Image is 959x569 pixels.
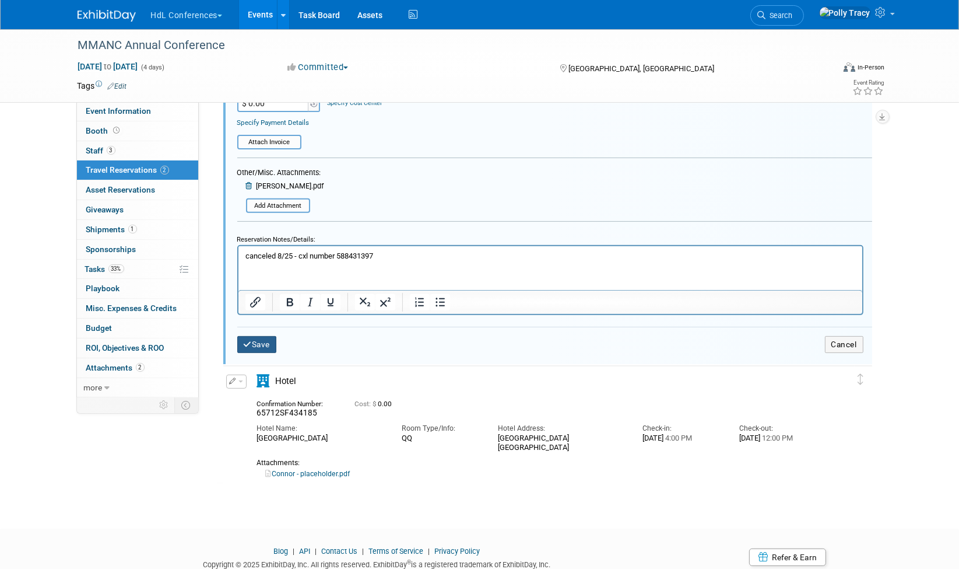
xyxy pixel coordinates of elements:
div: Check-in: [642,424,721,434]
div: [DATE] [642,434,721,443]
img: Format-Inperson.png [844,62,855,72]
span: Travel Reservations [86,165,169,174]
a: Blog [273,547,288,556]
span: Misc. Expenses & Credits [86,303,177,313]
a: Specify Payment Details [237,118,310,127]
button: Numbered list [409,294,429,310]
a: Refer & Earn [749,549,826,566]
span: Sponsorships [86,245,136,254]
a: more [77,378,198,397]
div: [GEOGRAPHIC_DATA] [257,434,384,443]
a: Budget [77,319,198,338]
a: Travel Reservations2 [77,160,198,180]
button: Bullet list [430,294,449,310]
img: ExhibitDay [78,10,136,22]
a: Terms of Service [368,547,423,556]
div: Event Format [765,61,885,78]
img: Polly Tracy [819,6,871,19]
span: 65712SF434185 [257,408,318,417]
button: Committed [283,61,353,74]
a: Staff3 [77,141,198,160]
span: (4 days) [140,64,165,71]
a: Search [750,5,804,26]
span: 33% [108,264,124,273]
div: Reservation Notes/Details: [237,230,863,245]
td: Tags [78,80,127,92]
span: Staff [86,146,115,155]
span: 0.00 [355,400,397,408]
div: MMANC Annual Conference [74,35,816,56]
div: [GEOGRAPHIC_DATA] [GEOGRAPHIC_DATA] [498,434,625,452]
a: Tasks33% [77,260,198,279]
span: more [84,383,103,392]
a: Sponsorships [77,240,198,259]
span: Giveaways [86,205,124,214]
button: Insert/edit link [245,294,265,310]
button: Underline [320,294,340,310]
a: Specify Cost Center [327,99,382,107]
span: to [103,62,114,71]
button: Italic [300,294,319,310]
span: Cost: $ [355,400,378,408]
div: Other/Misc. Attachments: [237,168,324,181]
a: Playbook [77,279,198,298]
a: Giveaways [77,200,198,219]
a: Privacy Policy [434,547,480,556]
span: | [425,547,433,556]
span: Booth not reserved yet [111,126,122,135]
button: Bold [279,294,299,310]
div: QQ [402,434,480,443]
span: | [359,547,367,556]
button: Subscript [354,294,374,310]
a: Attachments2 [77,358,198,378]
a: Shipments1 [77,220,198,239]
span: Booth [86,126,122,135]
span: 4:00 PM [663,434,692,442]
div: Check-out: [739,424,818,434]
span: Playbook [86,284,120,293]
td: Toggle Event Tabs [174,397,198,413]
a: Asset Reservations [77,180,198,200]
div: Attachments: [257,459,819,467]
span: 12:00 PM [760,434,793,442]
span: [PERSON_NAME].pdf [257,181,324,190]
span: Tasks [85,264,124,274]
div: Event Rating [852,80,884,86]
span: 3 [107,146,115,155]
div: Hotel Name: [257,424,384,434]
a: Booth [77,121,198,141]
span: 2 [160,166,169,174]
span: [DATE] [DATE] [78,61,139,72]
span: | [290,547,297,556]
span: [GEOGRAPHIC_DATA], [GEOGRAPHIC_DATA] [568,64,714,73]
span: Search [766,11,793,20]
a: Connor - placeholder.pdf [266,470,350,478]
div: Confirmation Number: [257,396,338,408]
a: API [299,547,310,556]
span: Event Information [86,106,152,116]
span: 1 [128,225,137,233]
td: Personalize Event Tab Strip [154,397,175,413]
button: Superscript [375,294,395,310]
span: Hotel [276,376,297,386]
span: | [312,547,319,556]
span: Asset Reservations [86,185,156,194]
span: 2 [136,363,145,372]
a: Contact Us [321,547,357,556]
i: Hotel [257,375,270,388]
a: Edit [108,82,127,90]
button: Save [237,336,277,353]
div: Room Type/Info: [402,424,480,434]
sup: ® [407,559,411,565]
button: Cancel [825,336,863,353]
div: [DATE] [739,434,818,443]
span: Shipments [86,225,137,234]
span: Attachments [86,363,145,372]
a: Event Information [77,102,198,121]
span: ROI, Objectives & ROO [86,343,164,352]
i: Click and drag to move item [858,373,864,385]
div: In-Person [857,63,884,72]
iframe: Rich Text Area [238,246,862,290]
